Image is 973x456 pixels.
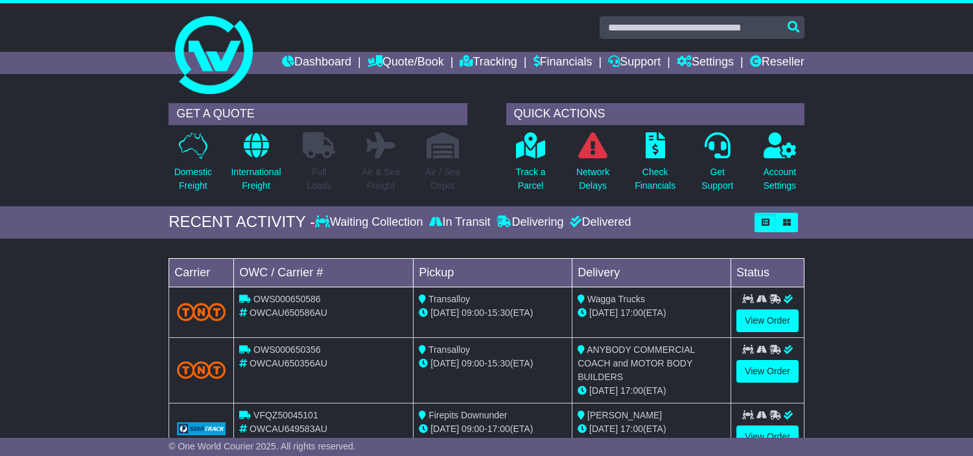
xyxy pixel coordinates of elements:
span: [PERSON_NAME] [587,410,662,420]
p: Full Loads [303,165,335,193]
span: © One World Courier 2025. All rights reserved. [169,441,356,451]
a: Quote/Book [368,52,444,74]
a: Track aParcel [515,132,546,200]
div: - (ETA) [419,357,567,370]
p: International Freight [231,165,281,193]
a: View Order [736,309,799,332]
div: (ETA) [578,384,725,398]
span: [DATE] [589,424,618,434]
span: 09:00 [462,358,484,368]
p: Get Support [701,165,733,193]
div: (ETA) [578,306,725,320]
span: 17:00 [620,385,643,396]
a: Support [608,52,661,74]
span: 09:00 [462,424,484,434]
p: Network Delays [576,165,609,193]
a: Reseller [750,52,804,74]
p: Air / Sea Depot [425,165,460,193]
div: QUICK ACTIONS [506,103,804,125]
a: View Order [736,426,799,448]
a: CheckFinancials [634,132,676,200]
div: - (ETA) [419,306,567,320]
span: [DATE] [430,307,459,318]
div: - (ETA) [419,422,567,436]
div: Delivering [493,215,567,230]
span: Transalloy [428,294,470,304]
span: OWS000650356 [253,344,321,355]
span: OWCAU649583AU [250,424,327,434]
div: (ETA) [578,422,725,436]
td: Carrier [169,258,234,287]
a: Settings [677,52,734,74]
span: OWCAU650356AU [250,358,327,368]
div: RECENT ACTIVITY - [169,213,315,232]
span: OWS000650586 [253,294,321,304]
a: Tracking [460,52,517,74]
span: Wagga Trucks [587,294,645,304]
img: TNT_Domestic.png [177,361,226,379]
a: Financials [533,52,592,74]
span: ANYBODY COMMERCIAL COACH and MOTOR BODY BUILDERS [578,344,695,382]
span: 17:00 [620,307,643,318]
td: Pickup [414,258,572,287]
div: In Transit [426,215,493,230]
span: 17:00 [487,424,510,434]
a: NetworkDelays [576,132,610,200]
img: TNT_Domestic.png [177,303,226,320]
span: [DATE] [589,385,618,396]
td: Status [731,258,804,287]
a: AccountSettings [762,132,797,200]
span: 09:00 [462,307,484,318]
div: Delivered [567,215,631,230]
td: OWC / Carrier # [234,258,414,287]
span: [DATE] [430,424,459,434]
a: Dashboard [282,52,351,74]
p: Track a Parcel [515,165,545,193]
span: VFQZ50045101 [253,410,318,420]
p: Air & Sea Freight [362,165,400,193]
a: View Order [736,360,799,383]
span: [DATE] [589,307,618,318]
span: 15:30 [487,358,510,368]
span: 15:30 [487,307,510,318]
a: GetSupport [701,132,734,200]
td: Delivery [572,258,731,287]
a: InternationalFreight [230,132,281,200]
span: [DATE] [430,358,459,368]
p: Check Financials [635,165,675,193]
img: GetCarrierServiceLogo [177,422,226,435]
p: Account Settings [763,165,796,193]
span: OWCAU650586AU [250,307,327,318]
span: Transalloy [428,344,470,355]
span: 17:00 [620,424,643,434]
div: Waiting Collection [315,215,426,230]
div: GET A QUOTE [169,103,467,125]
span: Firepits Downunder [428,410,507,420]
a: DomesticFreight [174,132,213,200]
p: Domestic Freight [174,165,212,193]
